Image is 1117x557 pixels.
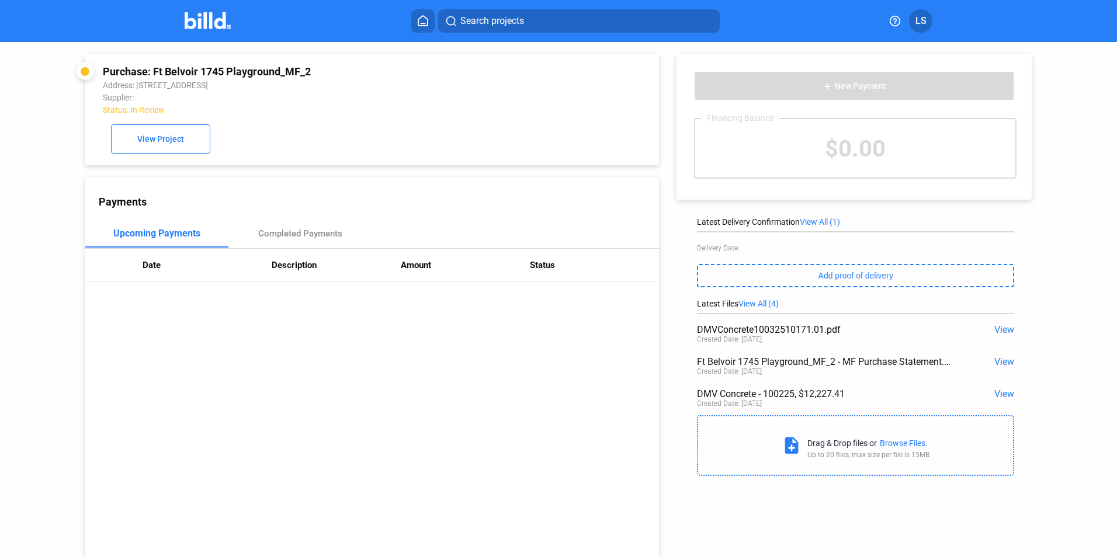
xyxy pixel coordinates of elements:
[994,356,1014,367] span: View
[994,388,1014,399] span: View
[530,249,659,281] th: Status
[143,249,272,281] th: Date
[880,438,928,448] div: Browse Files.
[103,105,534,114] div: Status: In Review
[697,356,951,367] div: Ft Belvoir 1745 Playground_MF_2 - MF Purchase Statement.pdf
[807,438,877,448] div: Drag & Drop files or
[694,71,1014,100] button: New Payment
[697,244,1014,252] div: Delivery Date:
[103,81,534,90] div: Address: [STREET_ADDRESS]
[697,388,951,399] div: DMV Concrete - 100225, $12,227.41
[697,299,1014,308] div: Latest Files
[401,249,530,281] th: Amount
[460,14,524,28] span: Search projects
[113,228,200,239] div: Upcoming Payments
[823,82,832,91] mat-icon: add
[800,217,840,227] span: View All (1)
[272,249,401,281] th: Description
[695,119,1015,177] div: $0.00
[111,124,210,154] button: View Project
[701,113,779,123] div: Financing Balance
[782,436,802,455] mat-icon: note_add
[99,196,659,208] div: Payments
[697,367,762,375] div: Created Date: [DATE]
[818,271,893,280] span: Add proof of delivery
[835,82,886,91] span: New Payment
[697,399,762,408] div: Created Date: [DATE]
[915,14,927,28] span: LS
[909,9,932,33] button: LS
[103,65,534,78] div: Purchase: Ft Belvoir 1745 Playground_MF_2
[697,264,1014,287] button: Add proof of delivery
[807,451,929,459] div: Up to 20 files, max size per file is 15MB
[258,228,342,239] div: Completed Payments
[697,335,762,343] div: Created Date: [DATE]
[103,93,534,102] div: Supplier:
[185,12,231,29] img: Billd Company Logo
[438,9,720,33] button: Search projects
[697,324,951,335] div: DMVConcrete10032510171.01.pdf
[738,299,779,308] span: View All (4)
[137,135,184,144] span: View Project
[994,324,1014,335] span: View
[697,217,1014,227] div: Latest Delivery Confirmation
